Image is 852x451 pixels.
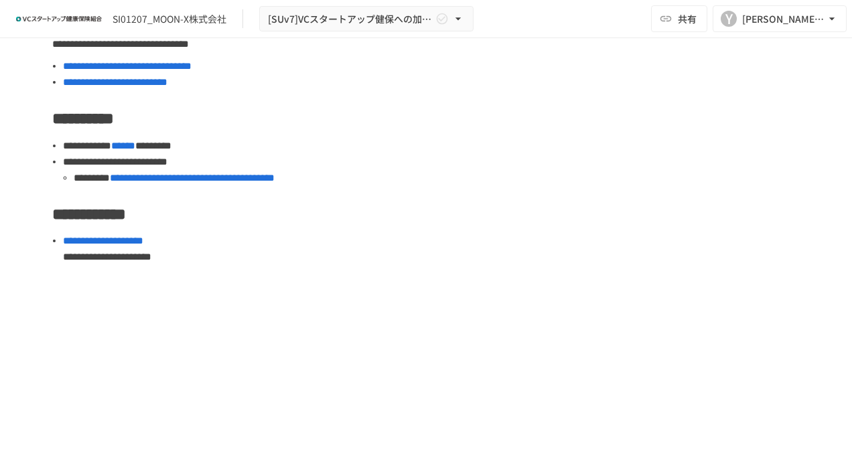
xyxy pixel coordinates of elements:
[113,12,226,26] div: SI01207_MOON-X株式会社
[678,11,697,26] span: 共有
[16,8,102,29] img: ZDfHsVrhrXUoWEWGWYf8C4Fv4dEjYTEDCNvmL73B7ox
[268,11,433,27] span: [SUv7]VCスタートアップ健保への加入申請手続き
[259,6,474,32] button: [SUv7]VCスタートアップ健保への加入申請手続き
[721,11,737,27] div: Y
[713,5,847,32] button: Y[PERSON_NAME][EMAIL_ADDRESS][DOMAIN_NAME]
[651,5,707,32] button: 共有
[742,11,825,27] div: [PERSON_NAME][EMAIL_ADDRESS][DOMAIN_NAME]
